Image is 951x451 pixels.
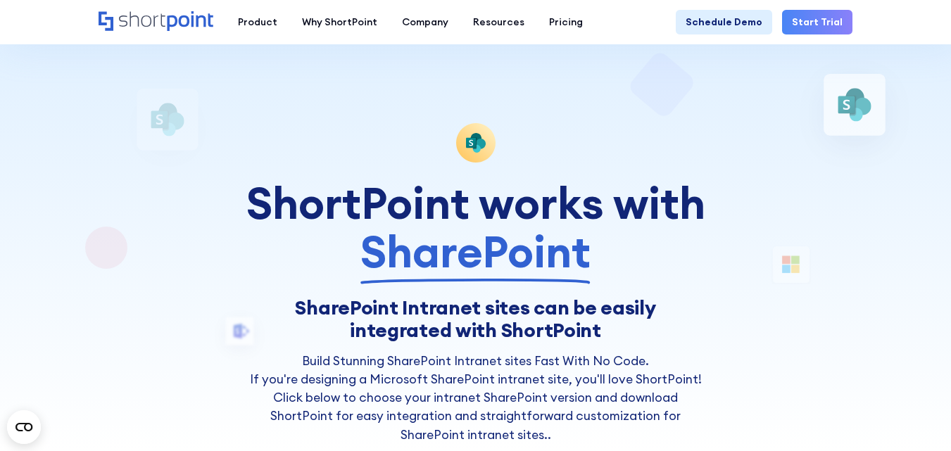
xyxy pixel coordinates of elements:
[676,10,772,34] a: Schedule Demo
[302,15,377,30] div: Why ShortPoint
[536,10,595,34] a: Pricing
[389,10,460,34] a: Company
[225,10,289,34] a: Product
[402,15,448,30] div: Company
[99,11,213,32] a: Home
[473,15,524,30] div: Resources
[244,179,706,277] div: ShortPoint works with
[244,296,706,342] h1: SharePoint Intranet sites can be easily integrated with ShortPoint
[244,370,706,444] p: If you're designing a Microsoft SharePoint intranet site, you'll love ShortPoint! Click below to ...
[549,15,583,30] div: Pricing
[244,352,706,370] h2: Build Stunning SharePoint Intranet sites Fast With No Code.
[460,10,536,34] a: Resources
[698,288,951,451] iframe: Chat Widget
[782,10,852,34] a: Start Trial
[289,10,389,34] a: Why ShortPoint
[360,227,591,276] span: SharePoint
[238,15,277,30] div: Product
[7,410,41,444] button: Open CMP widget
